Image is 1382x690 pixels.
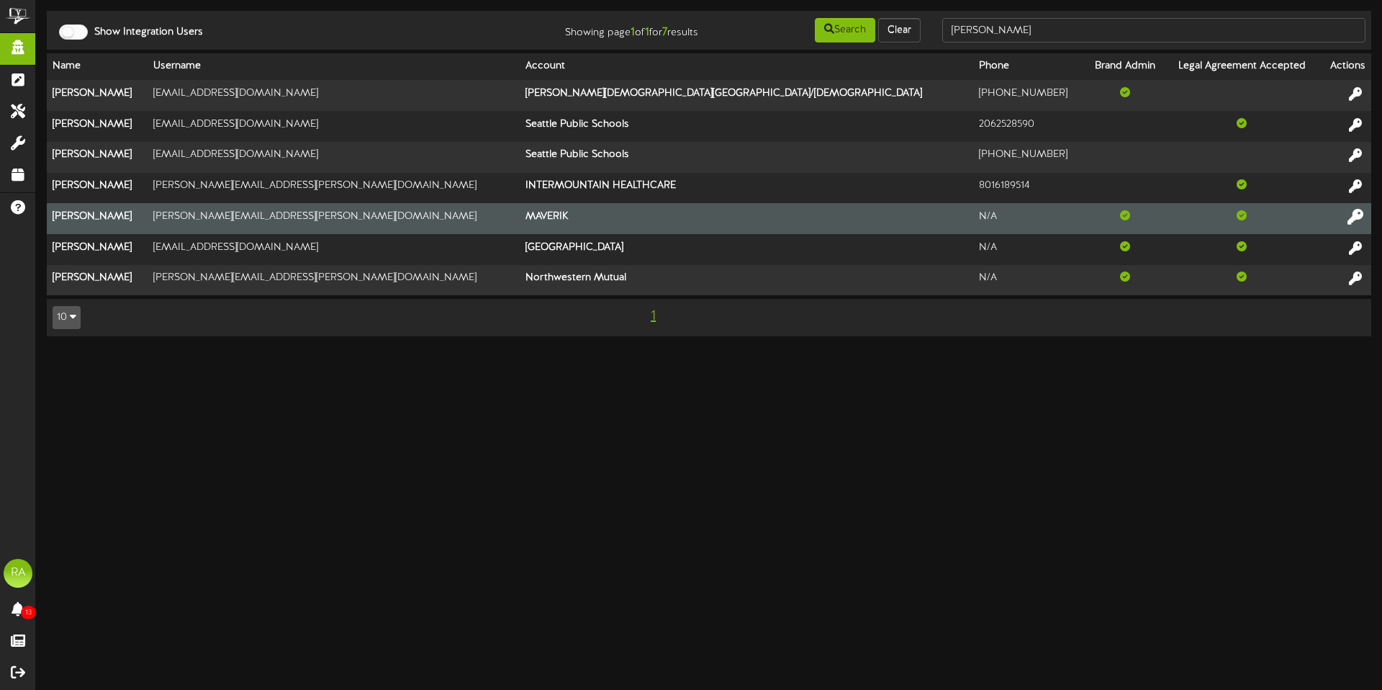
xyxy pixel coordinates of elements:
[148,234,520,265] td: [EMAIL_ADDRESS][DOMAIN_NAME]
[662,26,667,39] strong: 7
[148,53,520,80] th: Username
[973,80,1085,111] td: [PHONE_NUMBER]
[973,142,1085,173] td: [PHONE_NUMBER]
[148,173,520,204] td: [PERSON_NAME][EMAIL_ADDRESS][PERSON_NAME][DOMAIN_NAME]
[520,80,973,111] th: [PERSON_NAME][DEMOGRAPHIC_DATA][GEOGRAPHIC_DATA]/[DEMOGRAPHIC_DATA]
[973,173,1085,204] td: 8016189514
[148,142,520,173] td: [EMAIL_ADDRESS][DOMAIN_NAME]
[83,25,203,40] label: Show Integration Users
[47,203,148,234] th: [PERSON_NAME]
[1165,53,1319,80] th: Legal Agreement Accepted
[973,53,1085,80] th: Phone
[520,203,973,234] th: MAVERIK
[520,142,973,173] th: Seattle Public Schools
[47,111,148,142] th: [PERSON_NAME]
[520,265,973,295] th: Northwestern Mutual
[631,26,635,39] strong: 1
[21,606,36,619] span: 13
[47,234,148,265] th: [PERSON_NAME]
[1319,53,1371,80] th: Actions
[520,173,973,204] th: INTERMOUNTAIN HEALTHCARE
[47,142,148,173] th: [PERSON_NAME]
[520,53,973,80] th: Account
[53,306,81,329] button: 10
[148,265,520,295] td: [PERSON_NAME][EMAIL_ADDRESS][PERSON_NAME][DOMAIN_NAME]
[647,308,659,324] span: 1
[973,111,1085,142] td: 2062528590
[973,234,1085,265] td: N/A
[520,234,973,265] th: [GEOGRAPHIC_DATA]
[47,173,148,204] th: [PERSON_NAME]
[47,265,148,295] th: [PERSON_NAME]
[148,111,520,142] td: [EMAIL_ADDRESS][DOMAIN_NAME]
[520,111,973,142] th: Seattle Public Schools
[973,203,1085,234] td: N/A
[148,203,520,234] td: [PERSON_NAME][EMAIL_ADDRESS][PERSON_NAME][DOMAIN_NAME]
[47,80,148,111] th: [PERSON_NAME]
[1085,53,1165,80] th: Brand Admin
[815,18,875,42] button: Search
[148,80,520,111] td: [EMAIL_ADDRESS][DOMAIN_NAME]
[973,265,1085,295] td: N/A
[47,53,148,80] th: Name
[878,18,921,42] button: Clear
[4,559,32,588] div: RA
[645,26,649,39] strong: 1
[942,18,1365,42] input: -- Search --
[487,17,709,41] div: Showing page of for results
